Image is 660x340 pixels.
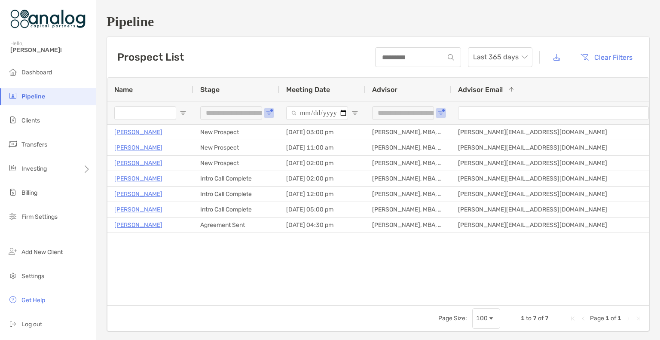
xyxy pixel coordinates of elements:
[266,110,272,116] button: Open Filter Menu
[372,86,397,94] span: Advisor
[365,125,451,140] div: [PERSON_NAME], MBA, CFA
[611,315,616,322] span: of
[21,213,58,221] span: Firm Settings
[8,270,18,281] img: settings icon
[458,106,649,120] input: Advisor Email Filter Input
[21,248,63,256] span: Add New Client
[193,140,279,155] div: New Prospect
[114,106,176,120] input: Name Filter Input
[437,110,444,116] button: Open Filter Menu
[472,308,500,329] div: Page Size
[21,117,40,124] span: Clients
[580,315,587,322] div: Previous Page
[279,202,365,217] div: [DATE] 05:00 pm
[21,321,42,328] span: Log out
[114,204,162,215] a: [PERSON_NAME]
[279,140,365,155] div: [DATE] 11:00 am
[114,127,162,138] a: [PERSON_NAME]
[8,187,18,197] img: billing icon
[605,315,609,322] span: 1
[21,273,44,280] span: Settings
[21,165,47,172] span: Investing
[538,315,544,322] span: of
[526,315,532,322] span: to
[521,315,525,322] span: 1
[590,315,604,322] span: Page
[635,315,642,322] div: Last Page
[21,189,37,196] span: Billing
[114,220,162,230] a: [PERSON_NAME]
[365,156,451,171] div: [PERSON_NAME], MBA, CFA
[8,115,18,125] img: clients icon
[279,171,365,186] div: [DATE] 02:00 pm
[625,315,632,322] div: Next Page
[8,163,18,173] img: investing icon
[10,46,91,54] span: [PERSON_NAME]!
[200,86,220,94] span: Stage
[114,173,162,184] a: [PERSON_NAME]
[458,86,503,94] span: Advisor Email
[114,86,133,94] span: Name
[8,139,18,149] img: transfers icon
[8,294,18,305] img: get-help icon
[365,140,451,155] div: [PERSON_NAME], MBA, CFA
[569,315,576,322] div: First Page
[21,93,45,100] span: Pipeline
[107,14,650,30] h1: Pipeline
[114,142,162,153] a: [PERSON_NAME]
[193,171,279,186] div: Intro Call Complete
[114,189,162,199] a: [PERSON_NAME]
[117,51,184,63] h3: Prospect List
[193,217,279,233] div: Agreement Sent
[8,67,18,77] img: dashboard icon
[279,125,365,140] div: [DATE] 03:00 pm
[365,187,451,202] div: [PERSON_NAME], MBA, CFA
[114,158,162,168] a: [PERSON_NAME]
[574,48,639,67] button: Clear Filters
[438,315,467,322] div: Page Size:
[193,187,279,202] div: Intro Call Complete
[286,86,330,94] span: Meeting Date
[545,315,549,322] span: 7
[365,202,451,217] div: [PERSON_NAME], MBA, CFA
[473,48,527,67] span: Last 365 days
[365,171,451,186] div: [PERSON_NAME], MBA, CFA
[193,125,279,140] div: New Prospect
[279,156,365,171] div: [DATE] 02:00 pm
[180,110,186,116] button: Open Filter Menu
[21,141,47,148] span: Transfers
[21,297,45,304] span: Get Help
[351,110,358,116] button: Open Filter Menu
[365,217,451,233] div: [PERSON_NAME], MBA, CFA
[279,217,365,233] div: [DATE] 04:30 pm
[279,187,365,202] div: [DATE] 12:00 pm
[476,315,488,322] div: 100
[8,246,18,257] img: add_new_client icon
[193,202,279,217] div: Intro Call Complete
[533,315,537,322] span: 7
[193,156,279,171] div: New Prospect
[8,91,18,101] img: pipeline icon
[10,3,86,34] img: Zoe Logo
[448,54,454,61] img: input icon
[8,211,18,221] img: firm-settings icon
[617,315,621,322] span: 1
[21,69,52,76] span: Dashboard
[8,319,18,329] img: logout icon
[286,106,348,120] input: Meeting Date Filter Input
